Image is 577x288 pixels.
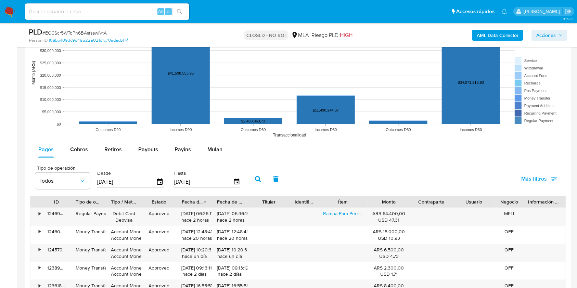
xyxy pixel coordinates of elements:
p: CLOSED - NO ROI [244,30,288,40]
button: search-icon [172,7,187,16]
span: Acciones [536,30,556,41]
button: AML Data Collector [472,30,523,41]
span: 3.157.2 [563,16,574,22]
b: PLD [29,26,42,37]
b: Person ID [29,37,48,43]
a: f08bb4093c9d46622a021d1c70adacb1 [49,37,128,43]
a: Notificaciones [501,9,507,14]
span: Accesos rápidos [456,8,495,15]
a: Salir [565,8,572,15]
span: Alt [158,8,164,15]
span: Riesgo PLD: [311,31,352,39]
input: Buscar usuario o caso... [25,7,189,16]
span: s [167,8,169,15]
div: MLA [291,31,309,39]
span: # EGCScr5WTdPn6BAsfsawiVtA [42,29,107,36]
p: agustina.viggiano@mercadolibre.com [524,8,562,15]
span: HIGH [340,31,352,39]
button: Acciones [531,30,567,41]
b: AML Data Collector [477,30,518,41]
